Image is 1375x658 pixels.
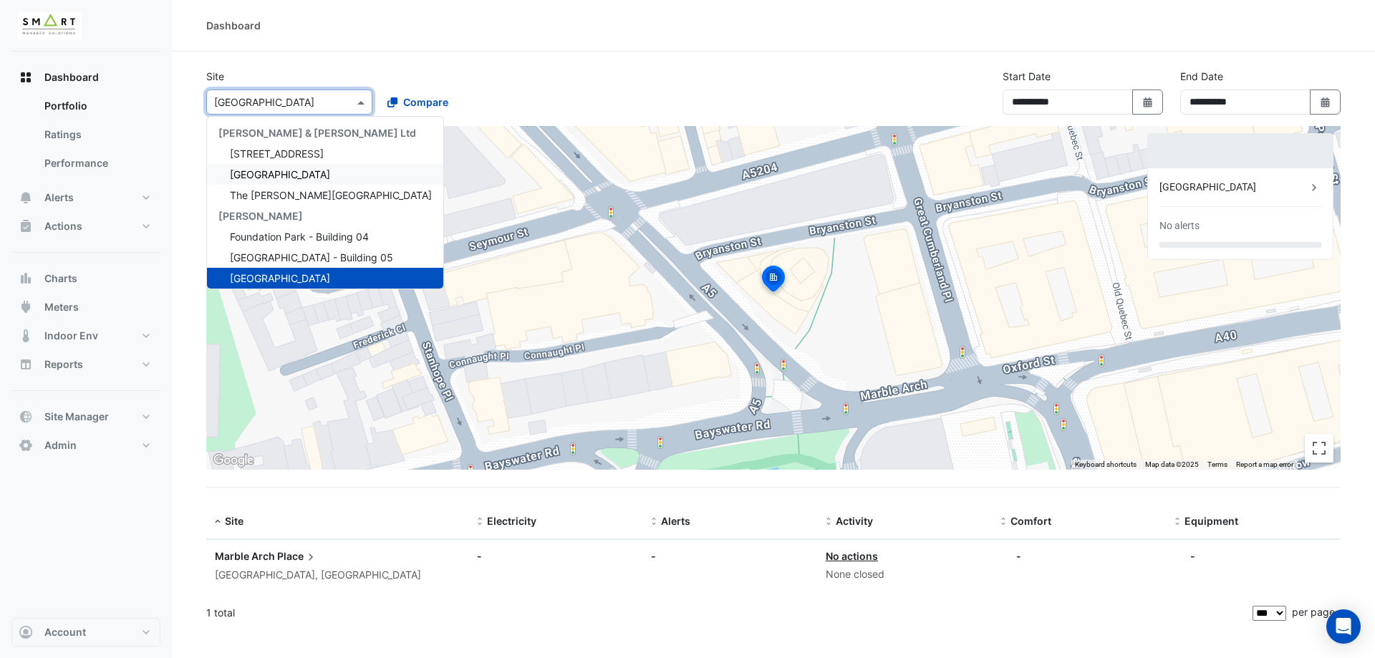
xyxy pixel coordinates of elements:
app-icon: Dashboard [19,70,33,84]
a: No actions [826,550,878,562]
button: Site Manager [11,402,160,431]
span: per page [1292,606,1335,618]
img: Google [210,451,257,470]
button: Reports [11,350,160,379]
span: [GEOGRAPHIC_DATA] [230,272,330,284]
span: Alerts [44,190,74,205]
img: Company Logo [17,11,82,40]
app-icon: Admin [19,438,33,453]
span: Place [277,548,318,564]
span: [PERSON_NAME] & [PERSON_NAME] Ltd [218,127,416,139]
button: Admin [11,431,160,460]
button: Compare [378,89,458,115]
span: Meters [44,300,79,314]
a: Open this area in Google Maps (opens a new window) [210,451,257,470]
span: Equipment [1185,515,1238,527]
span: Activity [836,515,873,527]
button: Account [11,618,160,647]
span: [STREET_ADDRESS] [230,147,324,160]
span: Site [225,515,243,527]
span: Indoor Env [44,329,98,343]
button: Alerts [11,183,160,212]
button: Charts [11,264,160,293]
fa-icon: Select Date [1142,96,1154,108]
div: - [1190,548,1195,563]
div: Dashboard [206,18,261,33]
span: Reports [44,357,83,372]
a: Report a map error [1236,460,1293,468]
span: Comfort [1010,515,1051,527]
a: Ratings [33,120,160,149]
span: Marble Arch [215,550,275,562]
div: - [477,548,635,563]
span: [PERSON_NAME] [218,210,303,222]
app-icon: Reports [19,357,33,372]
label: Start Date [1003,69,1051,84]
app-icon: Indoor Env [19,329,33,343]
label: Site [206,69,224,84]
span: Electricity [487,515,536,527]
span: Alerts [661,515,690,527]
div: No alerts [1159,218,1200,233]
span: Map data ©2025 [1145,460,1199,468]
app-icon: Charts [19,271,33,286]
button: Keyboard shortcuts [1075,460,1137,470]
div: Dashboard [11,92,160,183]
div: - [651,548,809,563]
label: End Date [1180,69,1223,84]
span: Compare [403,95,448,110]
fa-icon: Select Date [1319,96,1332,108]
span: Foundation Park - Building 04 [230,231,369,243]
app-icon: Site Manager [19,410,33,424]
div: Open Intercom Messenger [1326,609,1361,644]
app-icon: Meters [19,300,33,314]
span: Dashboard [44,70,99,84]
button: Meters [11,293,160,321]
span: [GEOGRAPHIC_DATA] [230,168,330,180]
img: site-pin-selected.svg [758,263,789,298]
button: Toggle fullscreen view [1305,434,1333,463]
span: The [PERSON_NAME][GEOGRAPHIC_DATA] [230,189,432,201]
div: [GEOGRAPHIC_DATA], [GEOGRAPHIC_DATA] [215,567,460,584]
span: Admin [44,438,77,453]
div: [GEOGRAPHIC_DATA] [1159,180,1307,195]
button: Dashboard [11,63,160,92]
span: [GEOGRAPHIC_DATA] - Building 05 [230,251,393,263]
div: - [1016,548,1021,563]
ng-dropdown-panel: Options list [206,116,444,289]
app-icon: Actions [19,219,33,233]
div: None closed [826,566,983,583]
div: 1 total [206,595,1250,631]
a: Portfolio [33,92,160,120]
span: Actions [44,219,82,233]
span: Site Manager [44,410,109,424]
span: Charts [44,271,77,286]
span: Account [44,625,86,639]
a: Performance [33,149,160,178]
app-icon: Alerts [19,190,33,205]
button: Indoor Env [11,321,160,350]
button: Actions [11,212,160,241]
a: Terms (opens in new tab) [1207,460,1227,468]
